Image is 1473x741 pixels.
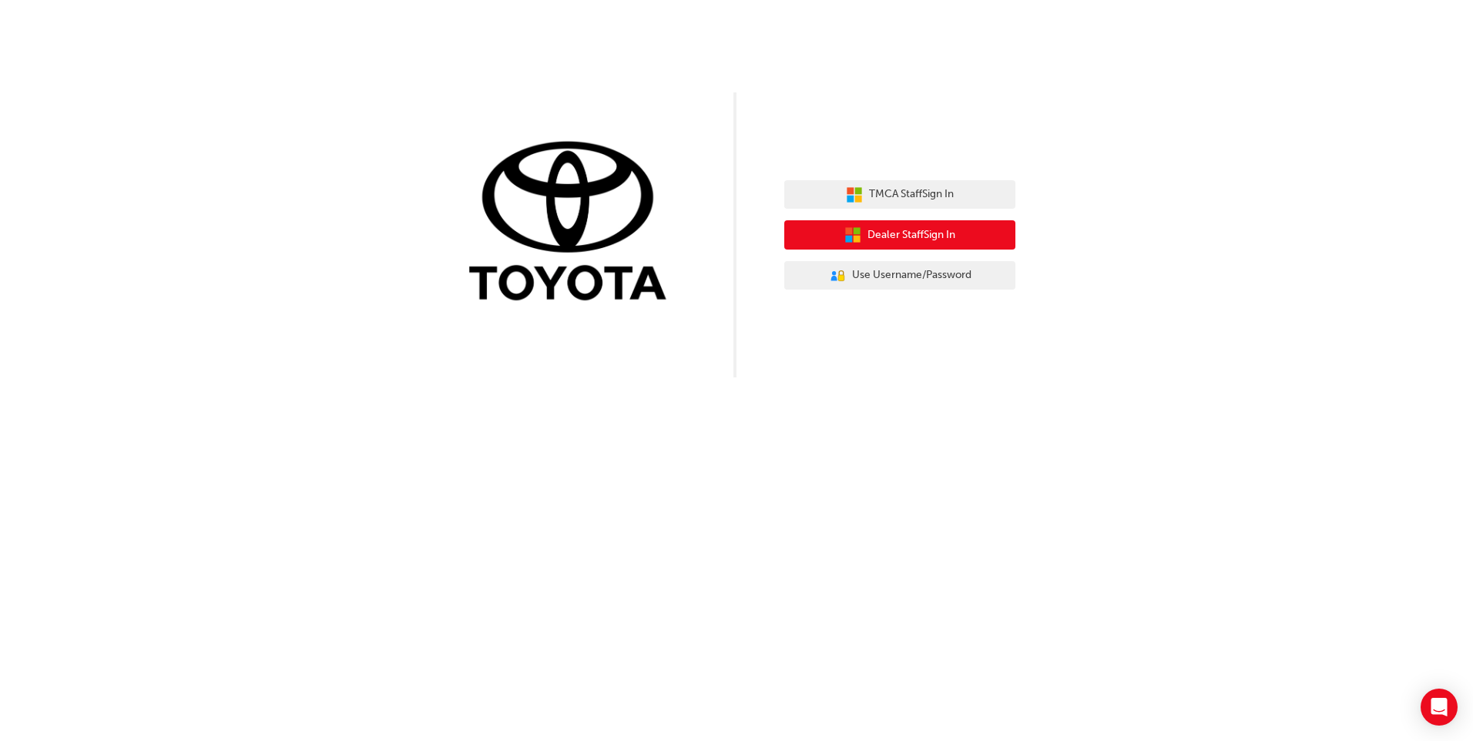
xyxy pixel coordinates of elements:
[784,261,1015,290] button: Use Username/Password
[1421,689,1458,726] div: Open Intercom Messenger
[852,267,971,284] span: Use Username/Password
[867,226,955,244] span: Dealer Staff Sign In
[784,220,1015,250] button: Dealer StaffSign In
[869,186,954,203] span: TMCA Staff Sign In
[784,180,1015,210] button: TMCA StaffSign In
[458,138,689,308] img: Trak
